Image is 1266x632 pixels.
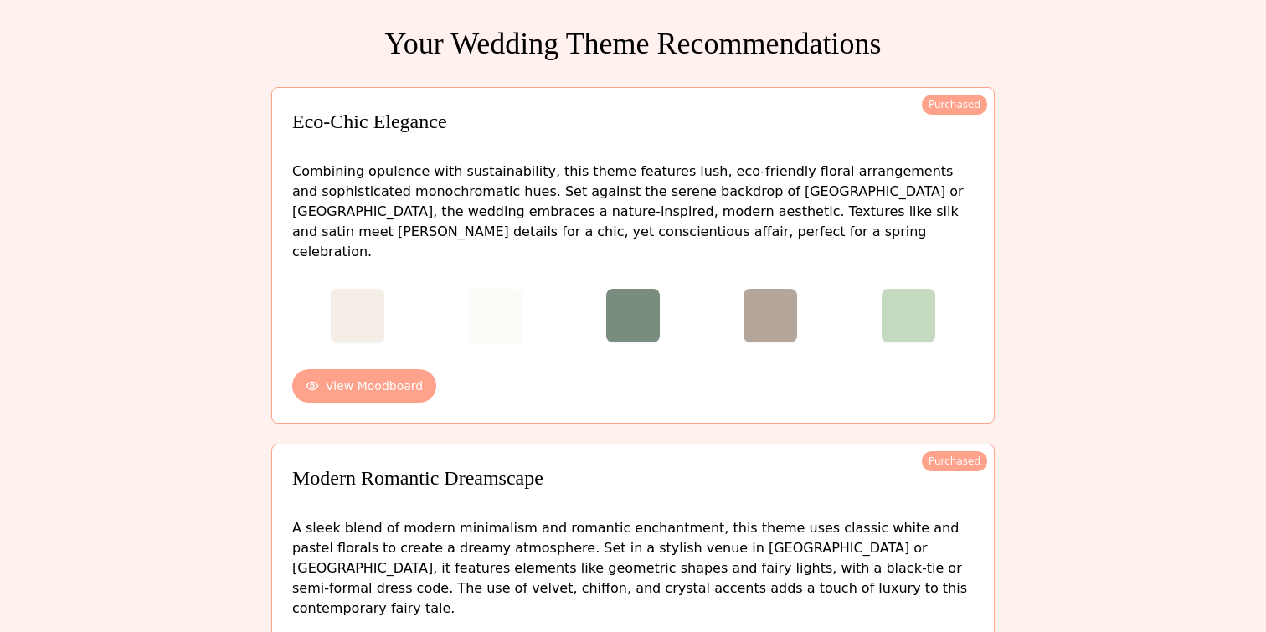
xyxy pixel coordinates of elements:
h3: Modern Romantic Dreamscape [292,465,974,491]
h3: Eco-Chic Elegance [292,108,974,135]
p: Combining opulence with sustainability, this theme features lush, eco-friendly floral arrangement... [292,162,974,262]
h1: Your Wedding Theme Recommendations [271,27,995,60]
p: A sleek blend of modern minimalism and romantic enchantment, this theme uses classic white and pa... [292,518,974,619]
button: View Moodboard [292,369,436,403]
